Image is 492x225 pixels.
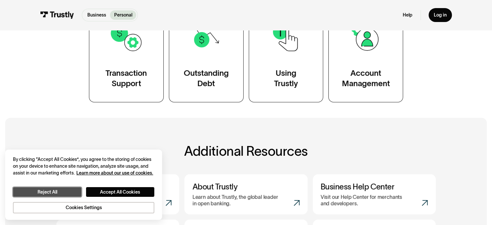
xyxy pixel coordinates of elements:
a: Business Help CenterVisit our Help Center for merchants and developers. [313,174,436,214]
h3: Business Help Center [321,182,428,191]
div: Account Management [342,68,390,89]
a: More information about your privacy, opens in a new tab [76,170,153,175]
a: AccountManagement [328,7,403,102]
a: UsingTrustly [249,7,323,102]
a: Help [403,12,412,18]
div: Cookie banner [5,150,162,220]
div: Transaction Support [105,68,147,89]
div: Privacy [13,156,154,213]
a: Business [83,10,110,20]
div: Log in [434,12,447,18]
button: Accept All Cookies [86,187,154,197]
button: Reject All [13,187,81,197]
p: Visit our Help Center for merchants and developers. [321,194,408,207]
p: Learn about Trustly, the global leader in open banking. [192,194,280,207]
p: Personal [114,12,132,18]
a: TransactionSupport [89,7,164,102]
a: About TrustlyLearn about Trustly, the global leader in open banking. [184,174,307,214]
p: Business [87,12,106,18]
div: Outstanding Debt [184,68,229,89]
a: Personal [110,10,136,20]
a: Log in [429,8,452,22]
button: Cookies Settings [13,202,154,213]
h3: About Trustly [192,182,300,191]
h2: Additional Resources [56,144,435,158]
div: By clicking “Accept All Cookies”, you agree to the storing of cookies on your device to enhance s... [13,156,154,177]
a: OutstandingDebt [169,7,244,102]
div: Using Trustly [274,68,298,89]
img: Trustly Logo [40,11,74,18]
